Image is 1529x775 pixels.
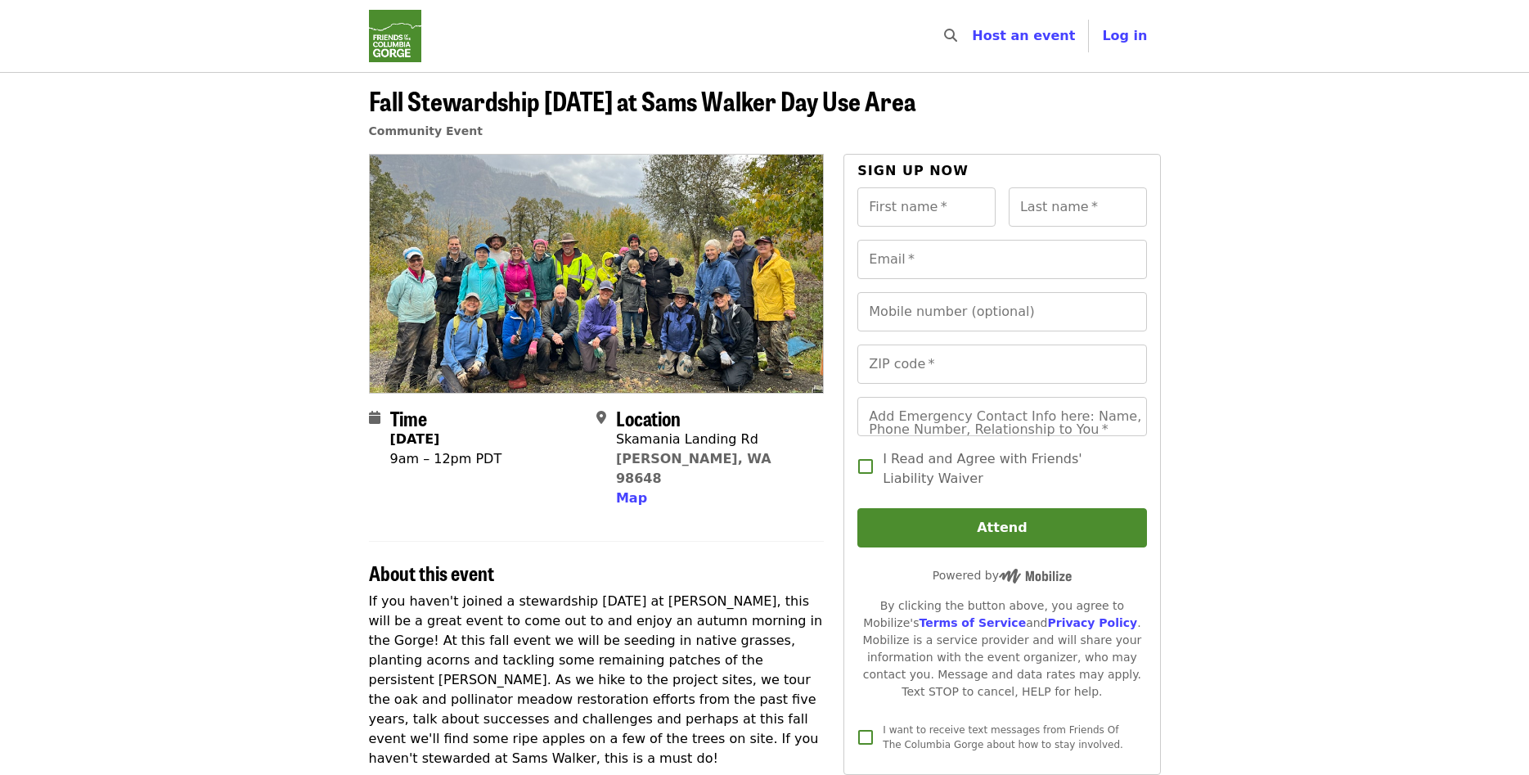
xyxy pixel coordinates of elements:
p: If you haven't joined a stewardship [DATE] at [PERSON_NAME], this will be a great event to come o... [369,592,825,768]
a: [PERSON_NAME], WA 98648 [616,451,771,486]
span: Fall Stewardship [DATE] at Sams Walker Day Use Area [369,81,916,119]
input: Add Emergency Contact Info here: Name, Phone Number, Relationship to You [857,397,1146,436]
input: Email [857,240,1146,279]
input: Last name [1009,187,1147,227]
span: I want to receive text messages from Friends Of The Columbia Gorge about how to stay involved. [883,724,1123,750]
i: search icon [944,28,957,43]
a: Host an event [972,28,1075,43]
input: First name [857,187,996,227]
a: Terms of Service [919,616,1026,629]
button: Attend [857,508,1146,547]
div: 9am – 12pm PDT [390,449,502,469]
span: Powered by [933,569,1072,582]
button: Log in [1089,20,1160,52]
a: Community Event [369,124,483,137]
div: Skamania Landing Rd [616,430,811,449]
input: Search [967,16,980,56]
strong: [DATE] [390,431,440,447]
img: Fall Stewardship Saturday at Sams Walker Day Use Area organized by Friends Of The Columbia Gorge [370,155,824,392]
span: Time [390,403,427,432]
input: ZIP code [857,345,1146,384]
span: About this event [369,558,494,587]
input: Mobile number (optional) [857,292,1146,331]
span: Map [616,490,647,506]
a: Privacy Policy [1047,616,1137,629]
i: calendar icon [369,410,380,426]
span: Sign up now [857,163,969,178]
img: Friends Of The Columbia Gorge - Home [369,10,421,62]
i: map-marker-alt icon [596,410,606,426]
div: By clicking the button above, you agree to Mobilize's and . Mobilize is a service provider and wi... [857,597,1146,701]
button: Map [616,489,647,508]
span: Location [616,403,681,432]
img: Powered by Mobilize [999,569,1072,584]
span: I Read and Agree with Friends' Liability Waiver [883,449,1133,489]
span: Log in [1102,28,1147,43]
